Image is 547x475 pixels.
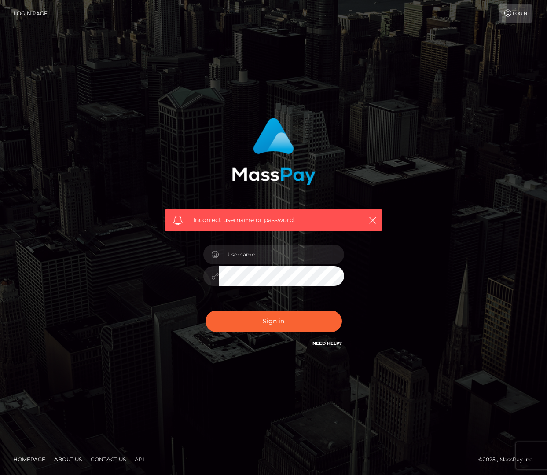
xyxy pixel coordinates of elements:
[232,118,316,185] img: MassPay Login
[10,453,49,466] a: Homepage
[499,4,532,23] a: Login
[14,4,48,23] a: Login Page
[193,216,354,225] span: Incorrect username or password.
[206,311,342,332] button: Sign in
[478,455,540,464] div: © 2025 , MassPay Inc.
[219,245,344,264] input: Username...
[312,340,342,346] a: Need Help?
[51,453,85,466] a: About Us
[87,453,129,466] a: Contact Us
[131,453,148,466] a: API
